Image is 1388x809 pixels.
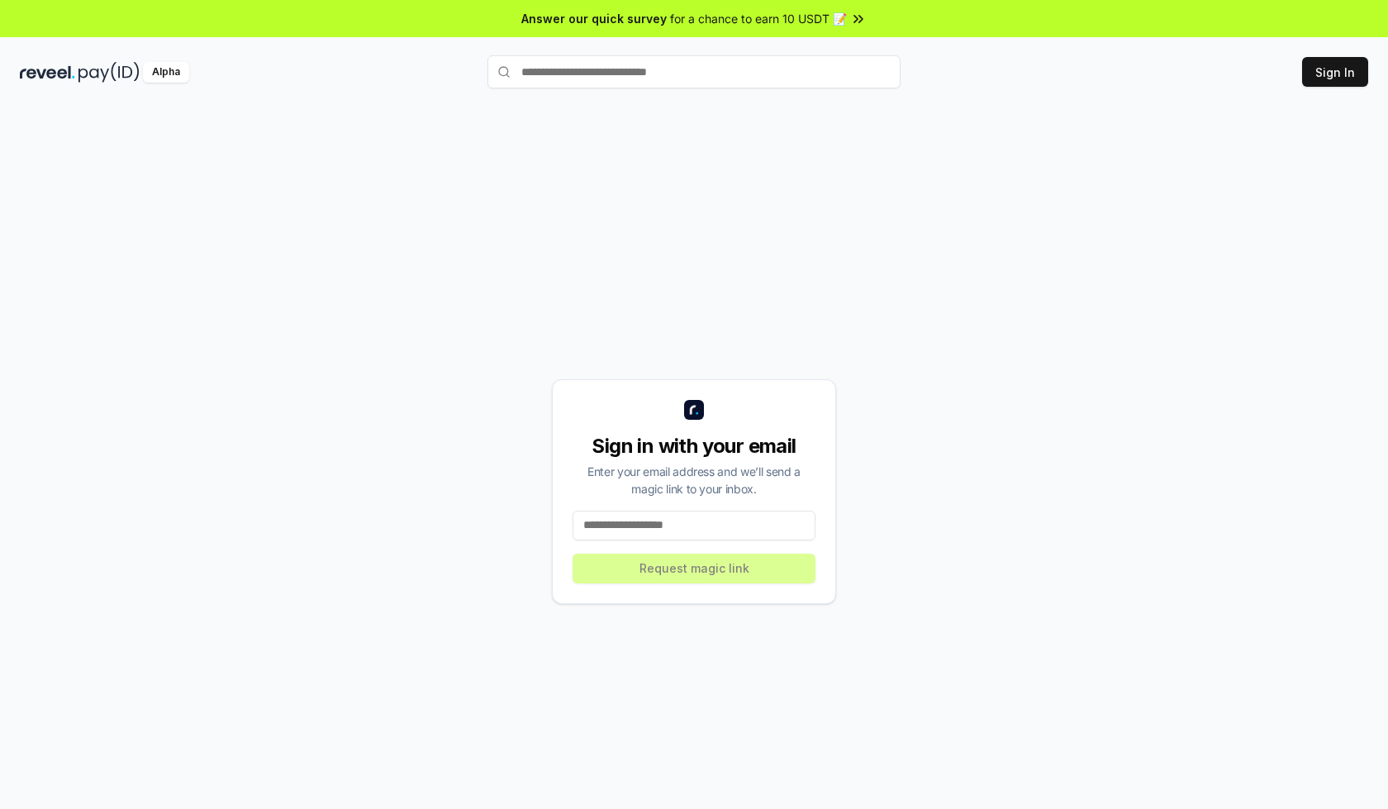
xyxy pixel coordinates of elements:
[20,62,75,83] img: reveel_dark
[573,433,815,459] div: Sign in with your email
[670,10,847,27] span: for a chance to earn 10 USDT 📝
[573,463,815,497] div: Enter your email address and we’ll send a magic link to your inbox.
[78,62,140,83] img: pay_id
[684,400,704,420] img: logo_small
[1302,57,1368,87] button: Sign In
[143,62,189,83] div: Alpha
[521,10,667,27] span: Answer our quick survey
